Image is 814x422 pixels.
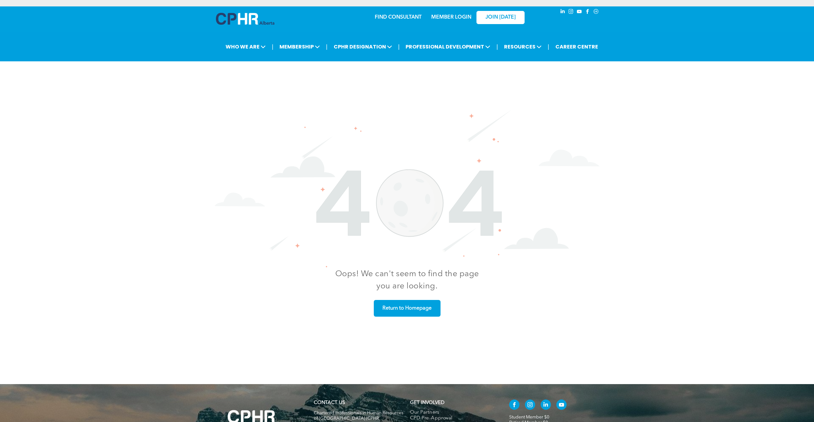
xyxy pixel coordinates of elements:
a: youtube [576,8,583,17]
li: | [496,40,498,53]
span: WHO WE ARE [224,41,268,53]
span: GET INVOLVED [410,400,444,405]
span: CPHR DESIGNATION [332,41,394,53]
span: PROFESSIONAL DEVELOPMENT [404,41,492,53]
a: CAREER CENTRE [553,41,600,53]
img: A blue and white logo for cp alberta [216,13,274,25]
a: FIND CONSULTANT [375,15,422,20]
a: Student Member $0 [509,415,549,419]
a: CONTACT US [314,400,345,405]
a: facebook [509,400,519,411]
a: Social network [593,8,600,17]
a: JOIN [DATE] [476,11,525,24]
a: CPD Pre-Approval [410,416,496,421]
a: youtube [556,400,567,411]
a: Return to Homepage [374,300,441,317]
li: | [272,40,273,53]
a: instagram [568,8,575,17]
span: Oops! We can't seem to find the page you are looking. [335,270,479,290]
li: | [326,40,328,53]
span: RESOURCES [502,41,544,53]
a: linkedin [559,8,566,17]
li: | [548,40,549,53]
img: The number 404 is surrounded by clouds and stars on a white background. [215,110,600,268]
span: JOIN [DATE] [485,14,516,21]
a: Our Partners [410,410,496,416]
span: MEMBERSHIP [278,41,322,53]
a: facebook [584,8,591,17]
li: | [398,40,400,53]
span: Return to Homepage [380,302,434,315]
a: linkedin [541,400,551,411]
a: instagram [525,400,535,411]
a: MEMBER LOGIN [431,15,471,20]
